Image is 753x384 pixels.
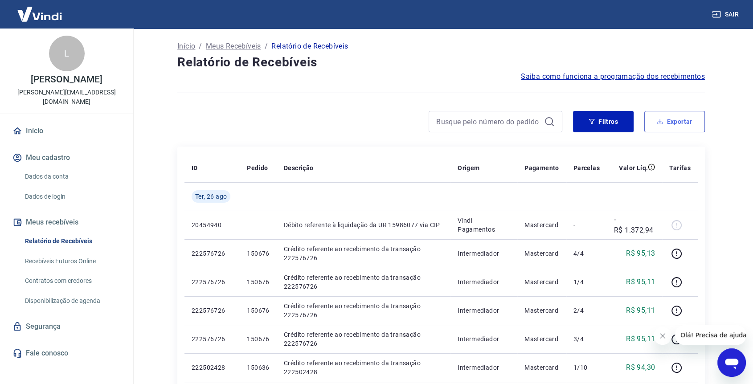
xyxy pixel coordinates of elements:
[21,188,123,206] a: Dados de login
[626,334,655,344] p: R$ 95,11
[11,343,123,363] a: Fale conosco
[717,348,746,377] iframe: Botão para abrir a janela de mensagens
[247,163,268,172] p: Pedido
[524,363,559,372] p: Mastercard
[573,111,634,132] button: Filtros
[284,163,314,172] p: Descrição
[458,363,510,372] p: Intermediador
[195,192,227,201] span: Ter, 26 ago
[458,216,510,234] p: Vindi Pagamentos
[626,248,655,259] p: R$ 95,13
[11,212,123,232] button: Meus recebíveis
[192,278,233,286] p: 222576726
[626,277,655,287] p: R$ 95,11
[21,167,123,186] a: Dados da conta
[21,272,123,290] a: Contratos com credores
[177,53,705,71] h4: Relatório de Recebíveis
[247,335,269,343] p: 150676
[573,363,600,372] p: 1/10
[247,249,269,258] p: 150676
[654,327,671,345] iframe: Fechar mensagem
[11,0,69,28] img: Vindi
[192,221,233,229] p: 20454940
[524,249,559,258] p: Mastercard
[49,36,85,71] div: L
[644,111,705,132] button: Exportar
[458,335,510,343] p: Intermediador
[284,302,443,319] p: Crédito referente ao recebimento da transação 222576726
[21,292,123,310] a: Disponibilização de agenda
[284,330,443,348] p: Crédito referente ao recebimento da transação 222576726
[7,88,126,106] p: [PERSON_NAME][EMAIL_ADDRESS][DOMAIN_NAME]
[199,41,202,52] p: /
[626,305,655,316] p: R$ 95,11
[192,363,233,372] p: 222502428
[626,362,655,373] p: R$ 94,30
[458,249,510,258] p: Intermediador
[284,245,443,262] p: Crédito referente ao recebimento da transação 222576726
[573,163,600,172] p: Parcelas
[524,221,559,229] p: Mastercard
[265,41,268,52] p: /
[11,148,123,167] button: Meu cadastro
[177,41,195,52] a: Início
[5,6,75,13] span: Olá! Precisa de ajuda?
[573,306,600,315] p: 2/4
[206,41,261,52] a: Meus Recebíveis
[573,335,600,343] p: 3/4
[192,249,233,258] p: 222576726
[524,335,559,343] p: Mastercard
[710,6,742,23] button: Sair
[21,252,123,270] a: Recebíveis Futuros Online
[614,214,655,236] p: -R$ 1.372,94
[573,278,600,286] p: 1/4
[31,75,102,84] p: [PERSON_NAME]
[524,278,559,286] p: Mastercard
[284,359,443,376] p: Crédito referente ao recebimento da transação 222502428
[521,71,705,82] a: Saiba como funciona a programação dos recebimentos
[458,278,510,286] p: Intermediador
[524,163,559,172] p: Pagamento
[284,221,443,229] p: Débito referente à liquidação da UR 15986077 via CIP
[247,306,269,315] p: 150676
[458,163,479,172] p: Origem
[247,363,269,372] p: 150636
[573,221,600,229] p: -
[458,306,510,315] p: Intermediador
[11,317,123,336] a: Segurança
[21,232,123,250] a: Relatório de Recebíveis
[192,335,233,343] p: 222576726
[192,306,233,315] p: 222576726
[619,163,648,172] p: Valor Líq.
[192,163,198,172] p: ID
[573,249,600,258] p: 4/4
[436,115,540,128] input: Busque pelo número do pedido
[669,163,691,172] p: Tarifas
[271,41,348,52] p: Relatório de Recebíveis
[247,278,269,286] p: 150676
[675,325,746,345] iframe: Mensagem da empresa
[11,121,123,141] a: Início
[284,273,443,291] p: Crédito referente ao recebimento da transação 222576726
[524,306,559,315] p: Mastercard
